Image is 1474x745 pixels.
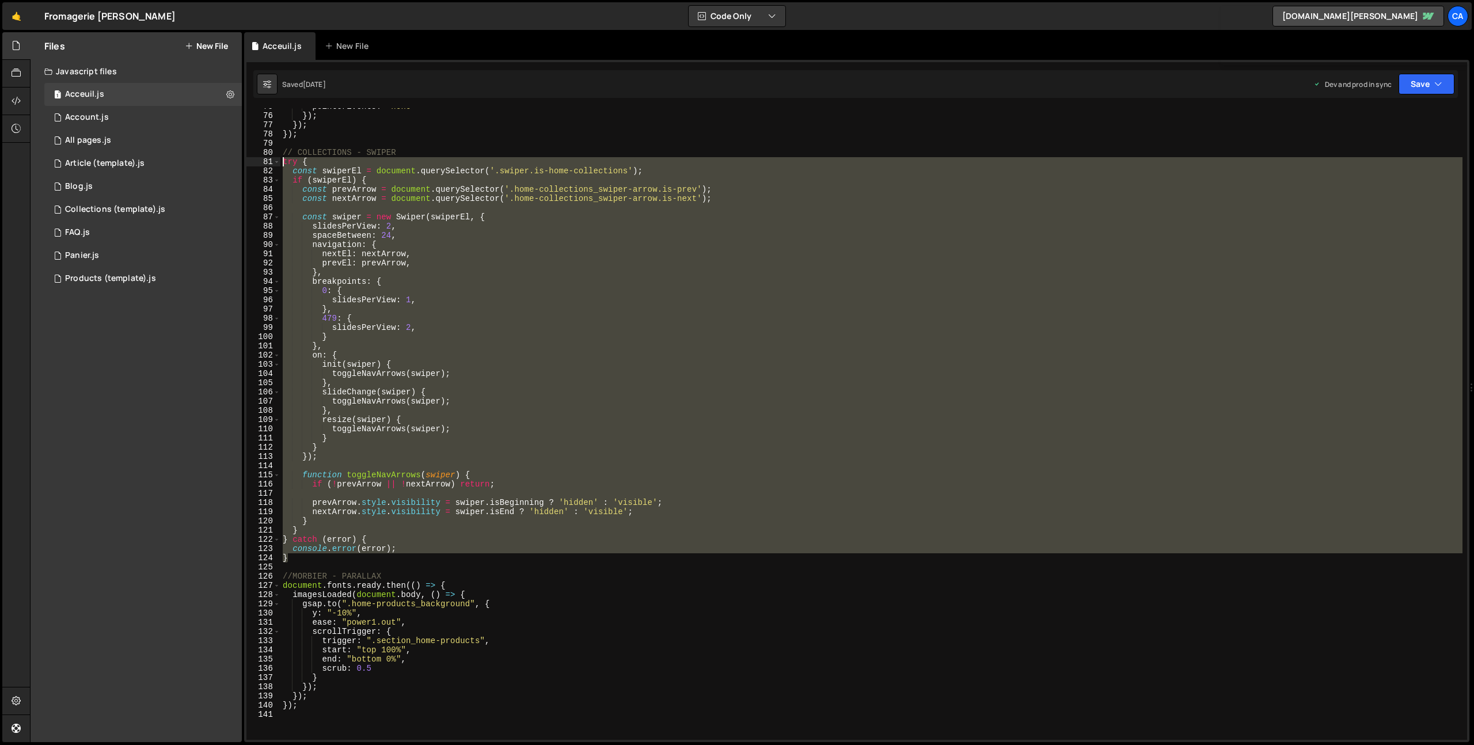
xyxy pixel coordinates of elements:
[246,526,280,535] div: 121
[246,397,280,406] div: 107
[44,175,242,198] div: 15942/43692.js
[1399,74,1454,94] button: Save
[246,323,280,332] div: 99
[31,60,242,83] div: Javascript files
[246,148,280,157] div: 80
[246,314,280,323] div: 98
[246,157,280,166] div: 81
[65,89,104,100] div: Acceuil.js
[325,40,373,52] div: New File
[246,461,280,470] div: 114
[246,341,280,351] div: 101
[246,139,280,148] div: 79
[246,682,280,691] div: 138
[689,6,785,26] button: Code Only
[246,194,280,203] div: 85
[246,415,280,424] div: 109
[44,152,242,175] div: 15942/43698.js
[65,158,145,169] div: Article (template).js
[246,176,280,185] div: 83
[1313,79,1392,89] div: Dev and prod in sync
[246,295,280,305] div: 96
[246,387,280,397] div: 106
[246,268,280,277] div: 93
[303,79,326,89] div: [DATE]
[246,599,280,609] div: 129
[246,249,280,259] div: 91
[246,664,280,673] div: 136
[246,590,280,599] div: 128
[263,40,302,52] div: Acceuil.js
[282,79,326,89] div: Saved
[246,562,280,572] div: 125
[44,83,242,106] div: 15942/42598.js
[246,673,280,682] div: 137
[246,351,280,360] div: 102
[246,120,280,130] div: 77
[246,277,280,286] div: 94
[65,273,156,284] div: Products (template).js
[246,553,280,562] div: 124
[246,305,280,314] div: 97
[44,198,242,221] div: 15942/43215.js
[246,130,280,139] div: 78
[246,286,280,295] div: 95
[246,424,280,434] div: 110
[246,406,280,415] div: 108
[246,185,280,194] div: 84
[246,572,280,581] div: 126
[246,701,280,710] div: 140
[246,535,280,544] div: 122
[65,204,165,215] div: Collections (template).js
[65,181,93,192] div: Blog.js
[246,369,280,378] div: 104
[246,581,280,590] div: 127
[246,203,280,212] div: 86
[246,231,280,240] div: 89
[44,267,242,290] div: 15942/42794.js
[246,498,280,507] div: 118
[246,609,280,618] div: 130
[185,41,228,51] button: New File
[65,250,99,261] div: Panier.js
[54,91,61,100] span: 1
[246,434,280,443] div: 111
[246,516,280,526] div: 120
[246,360,280,369] div: 103
[65,135,111,146] div: All pages.js
[44,129,242,152] div: 15942/42597.js
[246,618,280,627] div: 131
[44,40,65,52] h2: Files
[246,489,280,498] div: 117
[246,627,280,636] div: 132
[246,452,280,461] div: 113
[246,470,280,480] div: 115
[246,691,280,701] div: 139
[246,636,280,645] div: 133
[246,507,280,516] div: 119
[65,227,90,238] div: FAQ.js
[246,645,280,655] div: 134
[44,106,242,129] div: 15942/43077.js
[246,240,280,249] div: 90
[246,111,280,120] div: 76
[246,544,280,553] div: 123
[246,710,280,719] div: 141
[246,443,280,452] div: 112
[246,222,280,231] div: 88
[2,2,31,30] a: 🤙
[65,112,109,123] div: Account.js
[44,221,242,244] div: 15942/45240.js
[246,332,280,341] div: 100
[246,655,280,664] div: 135
[246,166,280,176] div: 82
[246,480,280,489] div: 116
[246,259,280,268] div: 92
[246,378,280,387] div: 105
[44,244,242,267] div: 15942/43053.js
[246,212,280,222] div: 87
[44,9,176,23] div: Fromagerie [PERSON_NAME]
